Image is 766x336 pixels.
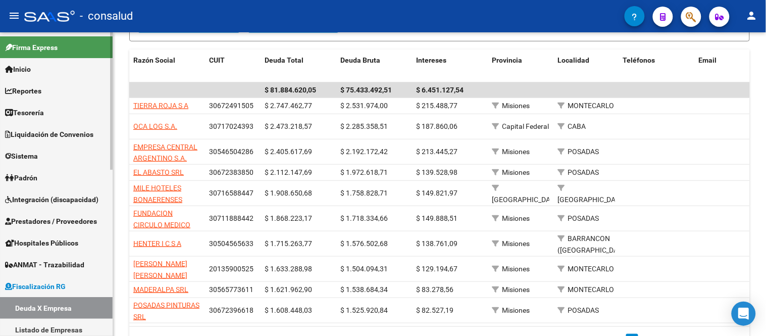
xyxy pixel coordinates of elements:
[8,10,20,22] mat-icon: menu
[265,285,312,294] span: $ 1.621.962,90
[416,239,457,248] span: $ 138.761,09
[5,42,58,53] span: Firma Express
[416,306,453,314] span: $ 82.527,19
[5,216,97,227] span: Prestadores / Proveedores
[129,50,205,83] datatable-header-cell: Razón Social
[416,189,457,197] span: $ 149.821,97
[133,143,197,163] span: EMPRESA CENTRAL ARGENTINO S.A.
[502,239,530,248] span: Misiones
[265,265,312,273] span: $ 1.633.288,98
[209,122,253,130] span: 30717024393
[265,189,312,197] span: $ 1.908.650,68
[5,107,44,118] span: Tesorería
[265,86,316,94] span: $ 81.884.620,05
[416,122,457,130] span: $ 187.860,06
[340,102,388,110] span: $ 2.531.974,00
[133,184,200,215] span: MILE HOTELES BONAERENSES SOCIEDAD ANONIMA
[492,196,560,204] span: [GEOGRAPHIC_DATA]
[265,214,312,222] span: $ 1.868.223,17
[133,301,199,321] span: POSADAS PINTURAS SRL
[568,265,615,273] span: MONTECARLO
[205,50,261,83] datatable-header-cell: CUIT
[416,102,457,110] span: $ 215.488,77
[5,259,84,270] span: ANMAT - Trazabilidad
[265,239,312,248] span: $ 1.715.263,77
[502,122,549,130] span: Capital Federal
[209,56,225,64] span: CUIT
[265,148,312,156] span: $ 2.405.617,69
[133,239,181,248] span: HENTER I C S A
[209,265,253,273] span: 20135900525
[340,122,388,130] span: $ 2.285.358,51
[133,168,184,176] span: EL ABASTO SRL
[416,148,457,156] span: $ 213.445,27
[133,260,187,279] span: [PERSON_NAME] [PERSON_NAME]
[5,194,98,205] span: Integración (discapacidad)
[209,306,253,314] span: 30672396618
[5,281,66,292] span: Fiscalización RG
[568,102,615,110] span: MONTECARLO
[732,302,756,326] div: Open Intercom Messenger
[502,285,530,294] span: Misiones
[746,10,758,22] mat-icon: person
[623,56,655,64] span: Teléfonos
[261,50,336,83] datatable-header-cell: Deuda Total
[492,56,522,64] span: Provincia
[502,102,530,110] span: Misiones
[5,129,93,140] span: Liquidación de Convenios
[133,102,188,110] span: TIERRA ROJA S A
[340,148,388,156] span: $ 2.192.172,42
[502,306,530,314] span: Misiones
[209,285,253,294] span: 30565773611
[209,168,253,176] span: 30672383850
[502,148,530,156] span: Misiones
[416,168,457,176] span: $ 139.528,98
[557,234,631,254] span: BARRANCON ([GEOGRAPHIC_DATA])
[340,189,388,197] span: $ 1.758.828,71
[619,50,695,83] datatable-header-cell: Teléfonos
[336,50,412,83] datatable-header-cell: Deuda Bruta
[502,214,530,222] span: Misiones
[568,285,615,294] span: MONTECARLO
[568,168,599,176] span: POSADAS
[502,168,530,176] span: Misiones
[568,148,599,156] span: POSADAS
[568,306,599,314] span: POSADAS
[265,122,312,130] span: $ 2.473.218,57
[265,56,303,64] span: Deuda Total
[5,151,38,162] span: Sistema
[416,86,464,94] span: $ 6.451.127,54
[5,64,31,75] span: Inicio
[5,85,41,97] span: Reportes
[133,285,188,294] span: MADERALPA SRL
[340,239,388,248] span: $ 1.576.502,68
[488,50,553,83] datatable-header-cell: Provincia
[209,189,253,197] span: 30716588447
[416,285,453,294] span: $ 83.278,56
[340,285,388,294] span: $ 1.538.684,34
[568,214,599,222] span: POSADAS
[416,214,457,222] span: $ 149.888,51
[133,56,175,64] span: Razón Social
[133,209,190,241] span: FUNDACION CIRCULO MEDICO ZONA SUR
[416,265,457,273] span: $ 129.194,67
[699,56,717,64] span: Email
[340,214,388,222] span: $ 1.718.334,66
[340,56,380,64] span: Deuda Bruta
[209,102,253,110] span: 30672491505
[340,265,388,273] span: $ 1.504.094,31
[209,214,253,222] span: 30711888442
[502,265,530,273] span: Misiones
[340,86,392,94] span: $ 75.433.492,51
[340,306,388,314] span: $ 1.525.920,84
[557,196,626,204] span: [GEOGRAPHIC_DATA]
[80,5,133,27] span: - consalud
[557,56,589,64] span: Localidad
[553,50,619,83] datatable-header-cell: Localidad
[209,239,253,248] span: 30504565633
[133,122,177,130] span: OCA LOG S.A.
[265,306,312,314] span: $ 1.608.448,03
[5,172,37,183] span: Padrón
[209,148,253,156] span: 30546504286
[412,50,488,83] datatable-header-cell: Intereses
